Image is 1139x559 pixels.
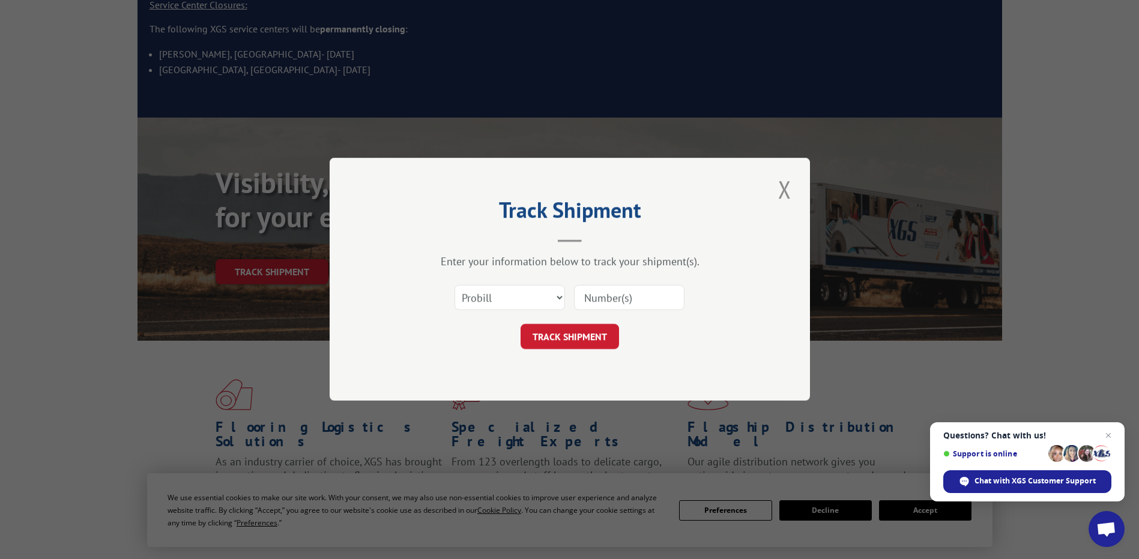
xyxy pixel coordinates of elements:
[775,173,795,206] button: Close modal
[943,431,1111,440] span: Questions? Chat with us!
[521,324,619,350] button: TRACK SHIPMENT
[390,202,750,224] h2: Track Shipment
[974,476,1096,486] span: Chat with XGS Customer Support
[943,449,1044,458] span: Support is online
[574,285,684,311] input: Number(s)
[1089,511,1125,547] a: Open chat
[390,255,750,269] div: Enter your information below to track your shipment(s).
[943,470,1111,493] span: Chat with XGS Customer Support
